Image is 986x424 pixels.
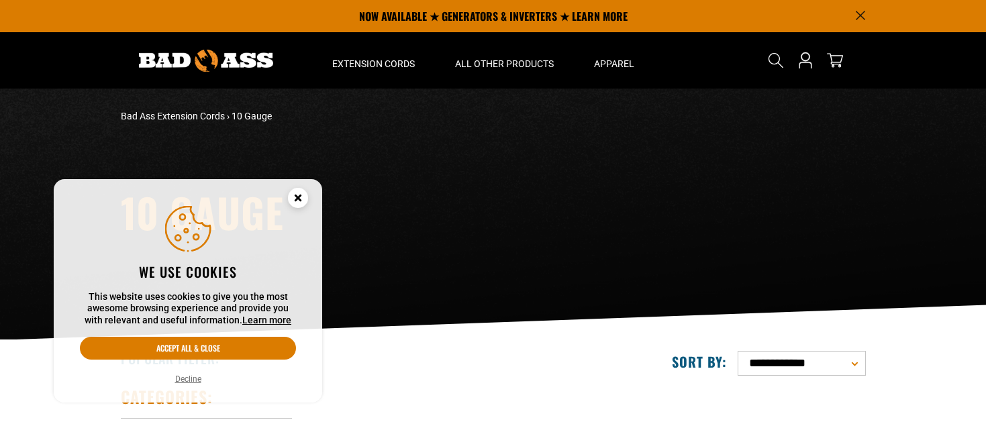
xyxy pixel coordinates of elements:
[80,337,296,360] button: Accept all & close
[242,315,291,325] a: Learn more
[455,58,554,70] span: All Other Products
[574,32,654,89] summary: Apparel
[80,291,296,327] p: This website uses cookies to give you the most awesome browsing experience and provide you with r...
[121,111,225,121] a: Bad Ass Extension Cords
[332,58,415,70] span: Extension Cords
[139,50,273,72] img: Bad Ass Extension Cords
[765,50,787,71] summary: Search
[121,109,611,123] nav: breadcrumbs
[232,111,272,121] span: 10 Gauge
[594,58,634,70] span: Apparel
[435,32,574,89] summary: All Other Products
[54,179,322,403] aside: Cookie Consent
[121,386,213,407] h2: Categories:
[171,372,205,386] button: Decline
[80,263,296,280] h2: We use cookies
[121,192,611,232] h1: 10 Gauge
[227,111,230,121] span: ›
[312,32,435,89] summary: Extension Cords
[672,353,727,370] label: Sort by:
